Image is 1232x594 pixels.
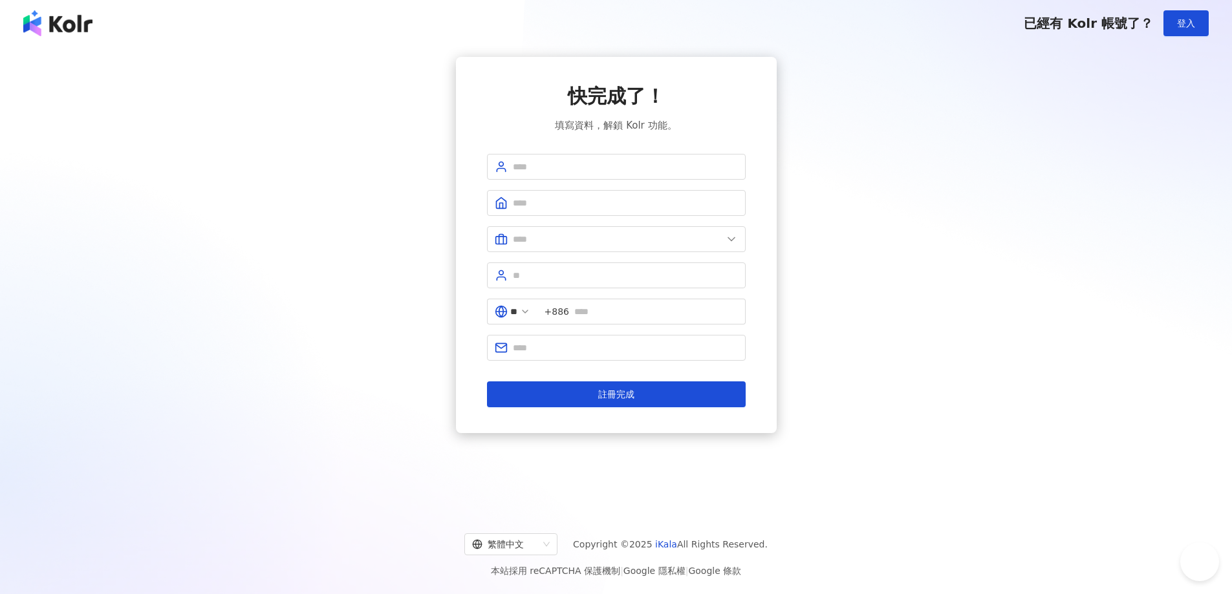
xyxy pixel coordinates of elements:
span: 登入 [1177,18,1195,28]
span: 本站採用 reCAPTCHA 保護機制 [491,563,741,578]
a: Google 條款 [688,566,741,576]
iframe: Help Scout Beacon - Open [1180,542,1219,581]
a: Google 隱私權 [623,566,686,576]
span: 填寫資料，解鎖 Kolr 功能。 [555,118,676,133]
a: iKala [655,539,677,549]
button: 註冊完成 [487,381,746,407]
span: | [620,566,623,576]
span: +886 [545,304,569,319]
span: 註冊完成 [598,389,634,399]
span: 快完成了！ [568,83,665,110]
img: logo [23,10,92,36]
div: 繁體中文 [472,534,538,555]
button: 登入 [1163,10,1209,36]
span: | [686,566,689,576]
span: 已經有 Kolr 帳號了？ [1024,16,1153,31]
span: Copyright © 2025 All Rights Reserved. [573,536,768,552]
